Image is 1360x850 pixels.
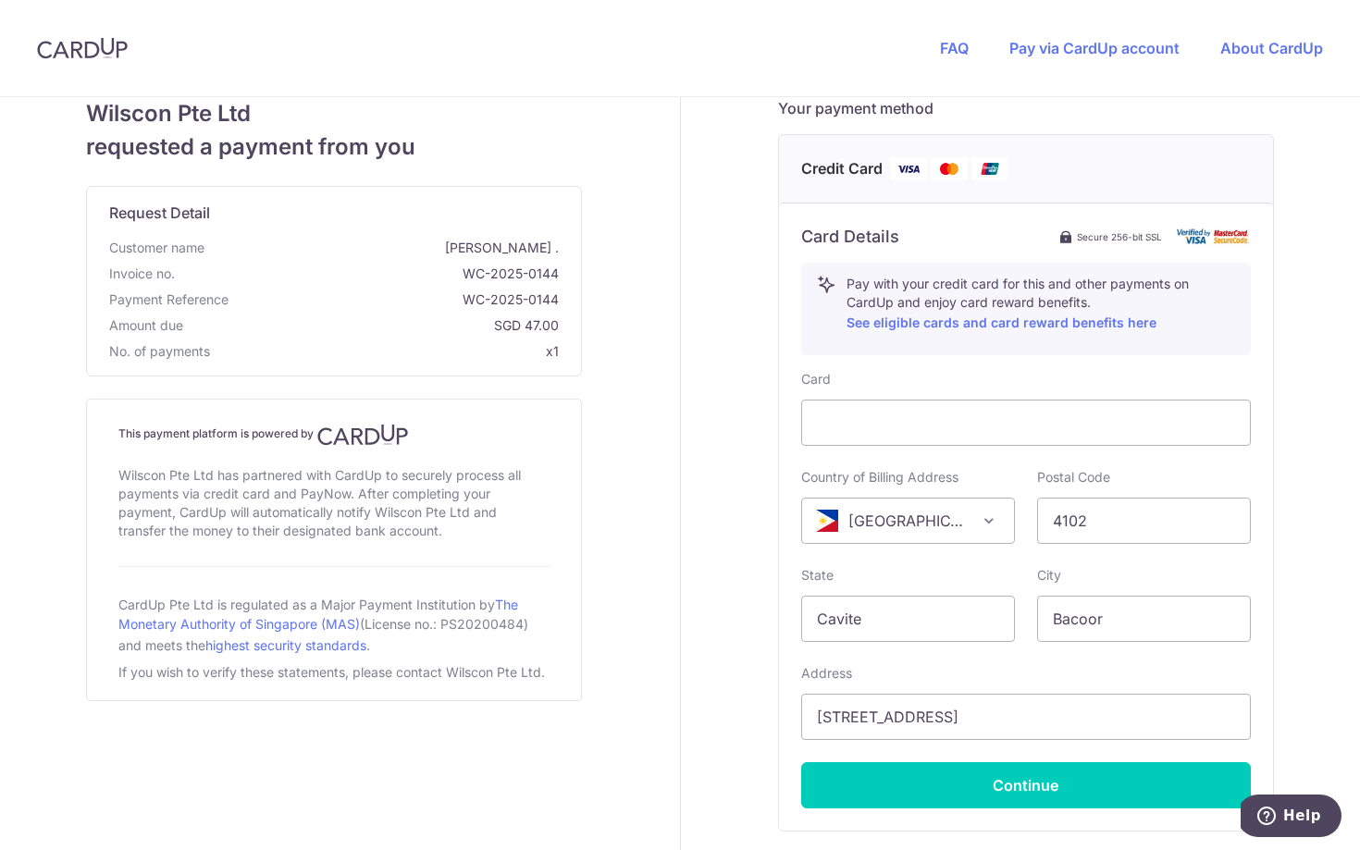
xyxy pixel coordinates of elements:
[1077,229,1162,244] span: Secure 256-bit SSL
[546,343,559,359] span: x1
[801,664,852,683] label: Address
[801,370,831,388] label: Card
[109,239,204,257] span: Customer name
[1037,468,1110,487] label: Postal Code
[801,468,958,487] label: Country of Billing Address
[182,265,559,283] span: WC-2025-0144
[971,157,1008,180] img: Union Pay
[205,637,366,653] a: highest security standards
[778,97,1274,119] h5: Your payment method
[109,203,210,222] span: translation missing: en.request_detail
[817,412,1235,434] iframe: Secure card payment input frame
[118,462,550,544] div: Wilscon Pte Ltd has partnered with CardUp to securely process all payments via credit card and Pa...
[118,589,550,659] div: CardUp Pte Ltd is regulated as a Major Payment Institution by (License no.: PS20200484) and meets...
[847,275,1235,334] p: Pay with your credit card for this and other payments on CardUp and enjoy card reward benefits.
[940,39,969,57] a: FAQ
[1241,795,1341,841] iframe: Opens a widget where you can find more information
[801,157,883,180] span: Credit Card
[317,424,408,446] img: CardUp
[118,659,549,685] div: If you wish to verify these statements, please contact Wilscon Pte Ltd.
[1009,39,1180,57] a: Pay via CardUp account
[801,226,899,248] h6: Card Details
[212,239,559,257] span: [PERSON_NAME] .
[1037,566,1061,585] label: City
[37,37,128,59] img: CardUp
[118,424,550,446] h4: This payment platform is powered by
[801,498,1015,544] span: Philippines
[802,499,1014,543] span: Philippines
[1220,39,1323,57] a: About CardUp
[801,762,1251,808] button: Continue
[847,314,1156,330] a: See eligible cards and card reward benefits here
[109,342,210,361] span: No. of payments
[86,130,582,164] span: requested a payment from you
[191,316,559,335] span: SGD 47.00
[236,290,559,309] span: WC-2025-0144
[109,291,229,307] span: translation missing: en.payment_reference
[931,157,968,180] img: Mastercard
[109,316,183,335] span: Amount due
[1037,498,1251,544] input: Example 123456
[86,97,582,130] span: Wilscon Pte Ltd
[109,265,175,283] span: Invoice no.
[890,157,927,180] img: Visa
[801,566,834,585] label: State
[1177,228,1251,244] img: card secure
